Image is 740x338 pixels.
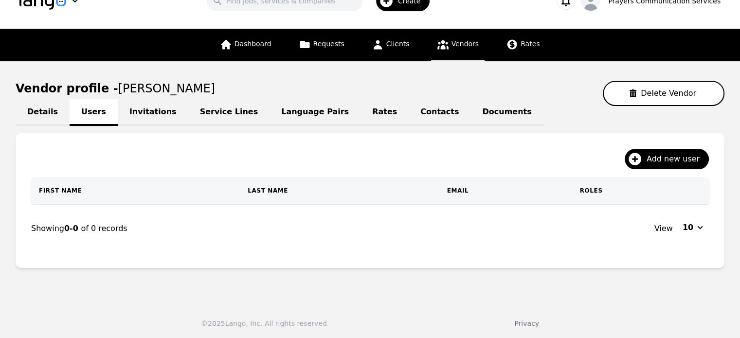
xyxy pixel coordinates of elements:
button: 10 [677,220,709,235]
button: Delete Vendor [603,81,724,106]
a: Details [16,99,70,126]
button: Add new user [625,149,709,169]
a: Rates [361,99,409,126]
span: [PERSON_NAME] [118,82,215,95]
a: Invitations [118,99,188,126]
span: Rates [521,40,540,48]
div: Showing of 0 records [31,223,370,234]
span: Requests [313,40,344,48]
th: Roles [572,177,709,204]
a: Clients [366,29,415,61]
span: View [654,223,673,234]
a: Service Lines [188,99,270,126]
th: Last Name [240,177,439,204]
a: Vendors [431,29,485,61]
h1: Vendor profile - [16,82,215,95]
span: 0-0 [64,224,81,233]
a: Dashboard [214,29,277,61]
span: Dashboard [235,40,271,48]
a: Requests [293,29,350,61]
nav: Page navigation [31,205,709,252]
div: © 2025 Lango, Inc. All rights reserved. [201,319,329,328]
span: Clients [386,40,410,48]
span: Add new user [647,153,706,165]
a: Privacy [514,320,539,327]
a: Rates [500,29,545,61]
a: Documents [470,99,543,126]
th: Email [439,177,572,204]
span: Vendors [451,40,479,48]
a: Contacts [409,99,470,126]
a: Language Pairs [270,99,361,126]
th: First Name [31,177,240,204]
span: 10 [683,222,693,233]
